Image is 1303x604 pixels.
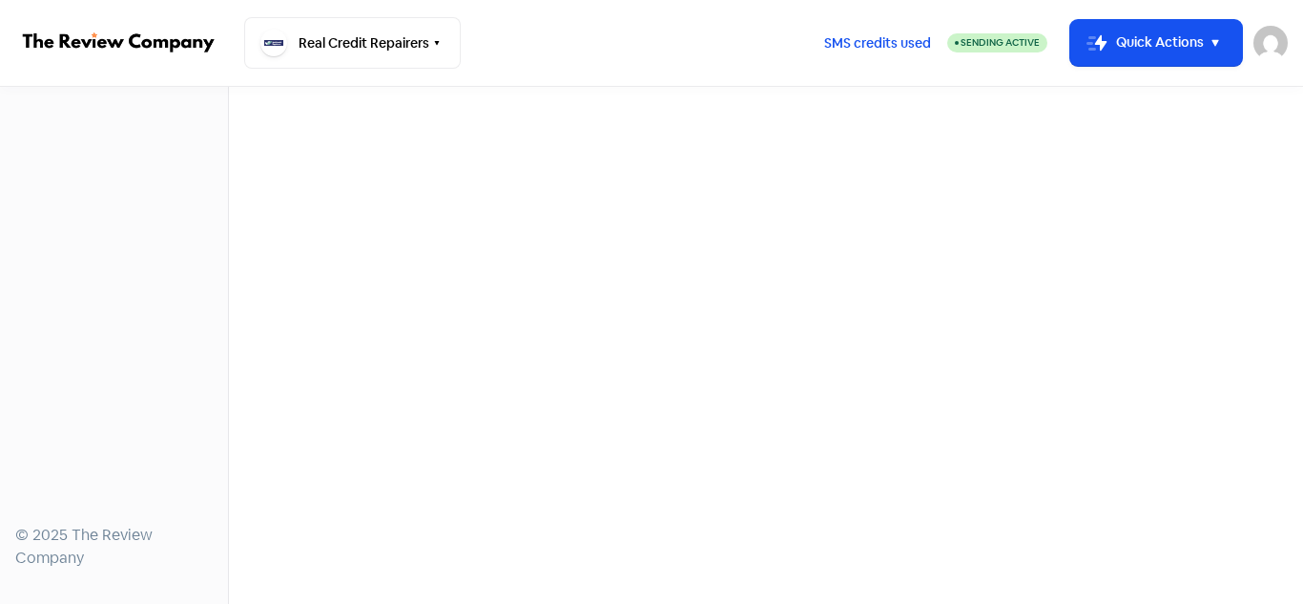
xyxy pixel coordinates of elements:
[824,33,931,53] span: SMS credits used
[15,524,213,570] div: © 2025 The Review Company
[244,17,461,69] button: Real Credit Repairers
[961,36,1040,49] span: Sending Active
[1070,20,1242,66] button: Quick Actions
[947,31,1047,54] a: Sending Active
[808,31,947,52] a: SMS credits used
[1253,26,1288,60] img: User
